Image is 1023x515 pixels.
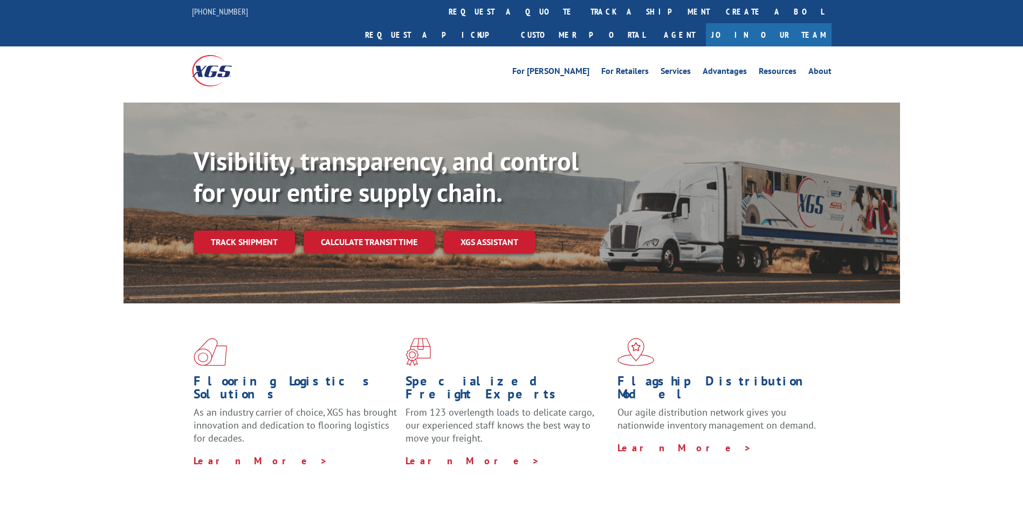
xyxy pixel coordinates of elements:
a: XGS ASSISTANT [443,231,535,254]
a: Request a pickup [357,23,513,46]
span: Our agile distribution network gives you nationwide inventory management on demand. [617,406,816,431]
img: xgs-icon-flagship-distribution-model-red [617,338,655,366]
a: Services [661,67,691,79]
a: Agent [653,23,706,46]
a: Advantages [703,67,747,79]
a: Calculate transit time [304,231,435,254]
img: xgs-icon-focused-on-flooring-red [406,338,431,366]
img: xgs-icon-total-supply-chain-intelligence-red [194,338,227,366]
a: For [PERSON_NAME] [512,67,589,79]
a: Track shipment [194,231,295,253]
a: Customer Portal [513,23,653,46]
a: Resources [759,67,797,79]
span: As an industry carrier of choice, XGS has brought innovation and dedication to flooring logistics... [194,406,397,444]
p: From 123 overlength loads to delicate cargo, our experienced staff knows the best way to move you... [406,406,609,454]
h1: Flooring Logistics Solutions [194,375,397,406]
a: For Retailers [601,67,649,79]
a: Learn More > [406,455,540,467]
h1: Flagship Distribution Model [617,375,821,406]
a: Learn More > [617,442,752,454]
a: Join Our Team [706,23,832,46]
a: Learn More > [194,455,328,467]
a: [PHONE_NUMBER] [192,6,248,17]
h1: Specialized Freight Experts [406,375,609,406]
a: About [808,67,832,79]
b: Visibility, transparency, and control for your entire supply chain. [194,144,579,209]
